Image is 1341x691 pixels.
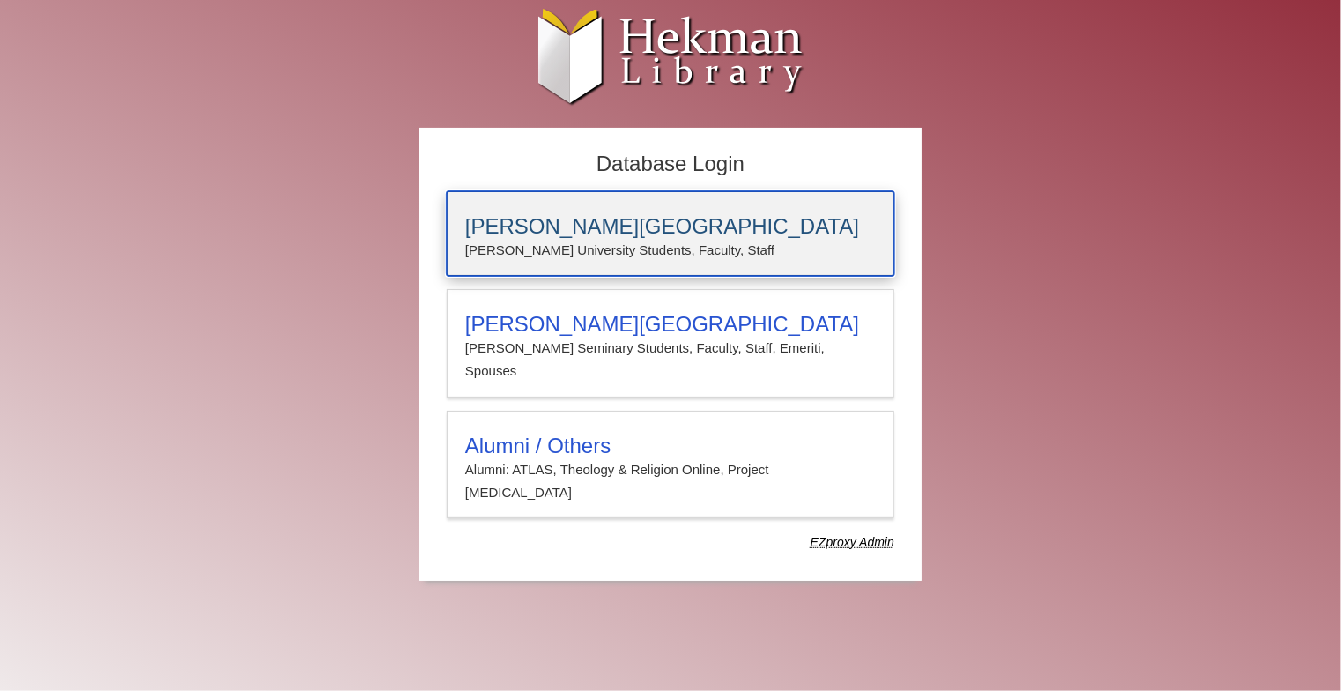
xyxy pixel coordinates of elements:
p: [PERSON_NAME] University Students, Faculty, Staff [465,239,876,262]
a: [PERSON_NAME][GEOGRAPHIC_DATA][PERSON_NAME] University Students, Faculty, Staff [447,191,894,276]
dfn: Use Alumni login [811,535,894,549]
h2: Database Login [438,146,903,182]
h3: [PERSON_NAME][GEOGRAPHIC_DATA] [465,214,876,239]
a: [PERSON_NAME][GEOGRAPHIC_DATA][PERSON_NAME] Seminary Students, Faculty, Staff, Emeriti, Spouses [447,289,894,398]
p: [PERSON_NAME] Seminary Students, Faculty, Staff, Emeriti, Spouses [465,337,876,383]
h3: [PERSON_NAME][GEOGRAPHIC_DATA] [465,312,876,337]
summary: Alumni / OthersAlumni: ATLAS, Theology & Religion Online, Project [MEDICAL_DATA] [465,434,876,505]
p: Alumni: ATLAS, Theology & Religion Online, Project [MEDICAL_DATA] [465,458,876,505]
h3: Alumni / Others [465,434,876,458]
